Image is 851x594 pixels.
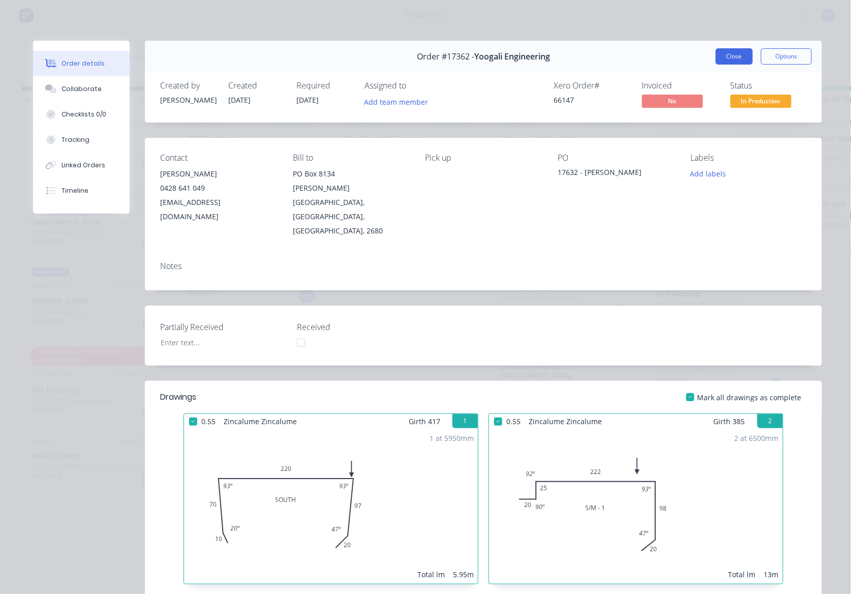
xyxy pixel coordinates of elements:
div: 13m [764,569,779,580]
button: 1 [452,414,478,428]
button: Timeline [33,178,130,203]
div: Total lm [417,569,445,580]
span: 0.55 [197,414,220,429]
button: 2 [757,414,783,428]
button: Options [761,48,812,65]
div: Labels [690,153,807,163]
div: Pick up [425,153,542,163]
div: Assigned to [364,81,466,91]
div: 0428 641 049 [160,181,277,195]
div: [PERSON_NAME] [160,95,216,105]
div: Created [228,81,284,91]
div: [EMAIL_ADDRESS][DOMAIN_NAME] [160,195,277,224]
div: 2 at 6500mm [735,433,779,443]
div: Contact [160,153,277,163]
div: PO Box 8134[PERSON_NAME][GEOGRAPHIC_DATA], [GEOGRAPHIC_DATA], [GEOGRAPHIC_DATA], 2680 [293,167,409,238]
span: [DATE] [228,95,251,105]
div: 17632 - [PERSON_NAME] [558,167,674,181]
button: Collaborate [33,76,130,102]
label: Received [297,321,424,333]
span: Zincalume Zincalume [525,414,606,429]
div: Xero Order # [554,81,630,91]
span: Girth 385 [714,414,745,429]
div: [PERSON_NAME][GEOGRAPHIC_DATA], [GEOGRAPHIC_DATA], [GEOGRAPHIC_DATA], 2680 [293,181,409,238]
div: Created by [160,81,216,91]
button: Order details [33,51,130,76]
span: Order #17362 - [417,52,474,62]
button: In Production [731,95,792,110]
span: Mark all drawings as complete [697,392,802,403]
div: Bill to [293,153,409,163]
div: Notes [160,261,807,271]
button: Checklists 0/0 [33,102,130,127]
button: Linked Orders [33,153,130,178]
span: Yoogali Engineering [474,52,550,62]
div: [PERSON_NAME] [160,167,277,181]
div: Total lm [728,569,756,580]
span: [DATE] [296,95,319,105]
button: Add team member [364,95,434,108]
div: 1 at 5950mm [430,433,474,443]
div: PO [558,153,674,163]
div: Invoiced [642,81,718,91]
div: Checklists 0/0 [62,110,106,119]
div: 66147 [554,95,630,105]
span: No [642,95,703,107]
div: 5.95m [453,569,474,580]
div: Linked Orders [62,161,105,170]
span: Zincalume Zincalume [220,414,301,429]
span: 0.55 [502,414,525,429]
span: Girth 417 [409,414,440,429]
div: SOUTH1070220972020º93º93º47º1 at 5950mmTotal lm5.95m [184,429,478,584]
div: Status [731,81,807,91]
div: Tracking [62,135,89,144]
div: Required [296,81,352,91]
label: Partially Received [160,321,287,333]
button: Add labels [685,167,732,181]
span: In Production [731,95,792,107]
button: Close [716,48,753,65]
div: Collaborate [62,84,102,94]
div: PO Box 8134 [293,167,409,181]
div: S/M - 12025222982090º92º93º47º2 at 6500mmTotal lm13m [489,429,783,584]
div: Timeline [62,186,88,195]
button: Add team member [359,95,434,108]
div: [PERSON_NAME]0428 641 049[EMAIL_ADDRESS][DOMAIN_NAME] [160,167,277,224]
div: Drawings [160,391,196,403]
div: Order details [62,59,105,68]
button: Tracking [33,127,130,153]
